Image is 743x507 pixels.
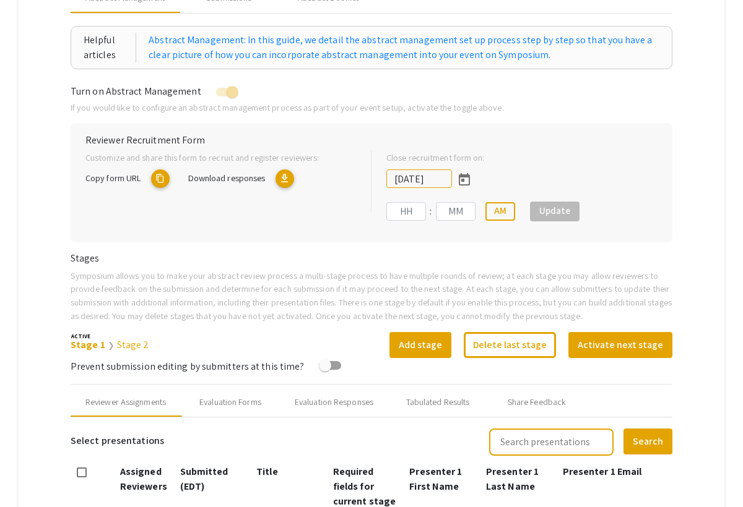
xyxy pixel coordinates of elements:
button: Search [624,428,672,454]
a: Abstract Management: In this guide, we detail the abstract management set up process step by step... [149,33,659,62]
span: ❯ [108,340,115,351]
div: Reviewer Assignments [85,396,166,409]
span: Copy form URL [85,172,141,184]
a: Stage 1 [71,338,105,351]
p: If you would like to configure an abstract management process as part of your event setup, activa... [71,101,672,114]
input: Search presentations [489,428,614,456]
label: Close recruitment form on: [386,151,485,164]
div: : [426,204,436,219]
iframe: Chat [9,451,53,498]
span: Turn on Abstract Management [71,85,201,98]
div: Evaluation Responses [295,396,373,409]
span: Presenter 1 Email [563,465,642,478]
mat-icon: copy URL [151,169,170,188]
button: Update [530,202,580,221]
div: Share Feedback [508,396,566,409]
span: Presenter 1 First Name [409,465,462,493]
h6: Stages [71,252,672,264]
span: Prevent submission editing by submitters at this time? [71,360,304,373]
div: Helpful articles [84,33,136,62]
input: Hours [386,202,426,221]
span: Presenter 1 Last Name [486,465,539,493]
span: Submitted (EDT) [180,465,228,493]
button: Activate next stage [568,332,672,358]
button: AM [485,202,515,221]
p: Customize and share this form to recruit and register reviewers: [85,151,351,164]
button: Delete last stage [464,332,556,358]
div: Evaluation Forms [199,396,261,409]
button: Add stage [389,332,451,358]
span: Download responses [188,172,266,184]
p: Symposium allows you to make your abstract review process a multi-stage process to have multiple ... [71,269,672,322]
h6: Select presentations [71,427,164,454]
span: Assigned Reviewers [120,465,167,493]
button: Open calendar [452,167,477,192]
h6: Reviewer Recruitment Form [85,134,658,146]
input: Minutes [436,202,476,221]
mat-icon: Export responses [276,169,294,188]
span: Title [256,465,278,478]
a: Stage 2 [117,338,149,351]
div: Tabulated Results [406,396,470,409]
